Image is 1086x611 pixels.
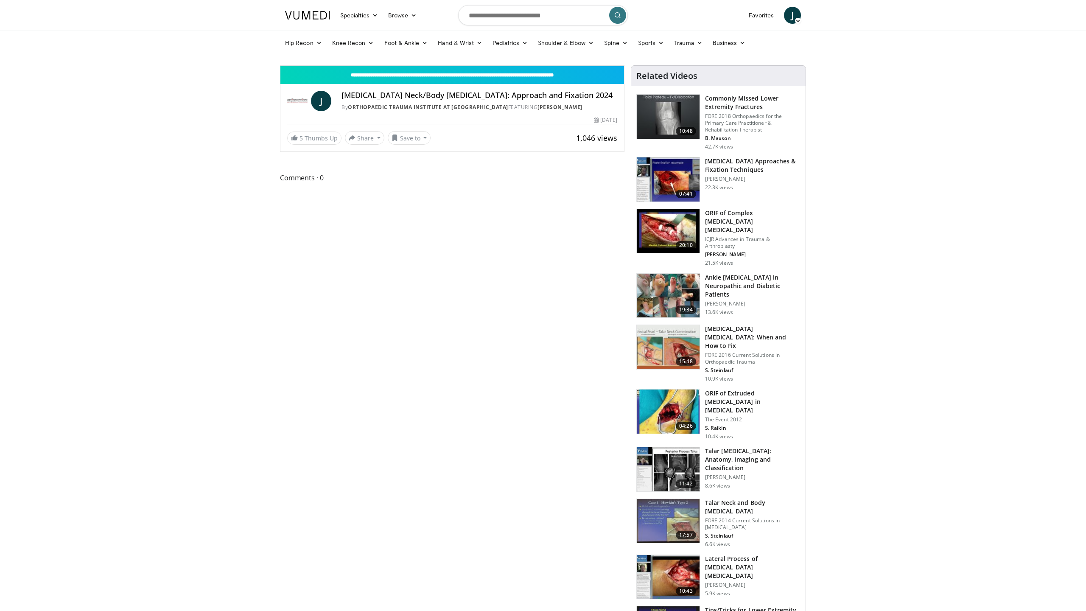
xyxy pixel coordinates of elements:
p: 6.6K views [705,541,730,548]
p: FORE 2014 Current Solutions in [MEDICAL_DATA] [705,517,801,531]
span: 10:48 [676,127,696,135]
p: The Event 2012 [705,416,801,423]
img: 473b5e14-8287-4df3-9ec5-f9baf7e98445.150x105_q85_crop-smart_upscale.jpg [637,209,700,253]
img: a62318ec-2188-4613-ae5d-84e3ab2d8b19.150x105_q85_crop-smart_upscale.jpg [637,157,700,202]
a: 19:34 Ankle [MEDICAL_DATA] in Neuropathic and Diabetic Patients [PERSON_NAME] 13.6K views [636,273,801,318]
p: [PERSON_NAME] [705,474,801,481]
p: S. Raikin [705,425,801,432]
a: Favorites [744,7,779,24]
h3: Commonly Missed Lower Extremity Fractures [705,94,801,111]
div: By FEATURING [341,104,617,111]
span: 11:42 [676,479,696,488]
span: 1,046 views [576,133,617,143]
button: Share [345,131,384,145]
a: Specialties [335,7,383,24]
h3: ORIF of Complex [MEDICAL_DATA] [MEDICAL_DATA] [705,209,801,234]
p: S. Steinlauf [705,367,801,374]
img: VuMedi Logo [285,11,330,20]
img: 93b886b1-a092-4fbd-b2a3-fcdc57987a5e.150x105_q85_crop-smart_upscale.jpg [637,499,700,543]
a: Trauma [669,34,708,51]
a: 10:48 Commonly Missed Lower Extremity Fractures FORE 2018 Orthopaedics for the Primary Care Pract... [636,94,801,150]
a: 5 Thumbs Up [287,132,341,145]
button: Save to [388,131,431,145]
span: 04:26 [676,422,696,430]
img: 553c0fcc-025f-46a8-abd3-2bc504dbb95e.150x105_q85_crop-smart_upscale.jpg [637,274,700,318]
a: 07:41 [MEDICAL_DATA] Approaches & Fixation Techniques [PERSON_NAME] 22.3K views [636,157,801,202]
img: dbabc91a-1d30-4a2b-a470-06da14aae35b.150x105_q85_crop-smart_upscale.jpg [637,555,700,599]
a: 20:10 ORIF of Complex [MEDICAL_DATA] [MEDICAL_DATA] ICJR Advances in Trauma & Arthroplasty [PERSO... [636,209,801,266]
a: Spine [599,34,633,51]
span: 20:10 [676,241,696,249]
a: Pediatrics [487,34,533,51]
p: 22.3K views [705,184,733,191]
span: 07:41 [676,190,696,198]
a: Browse [383,7,422,24]
p: 5.9K views [705,590,730,597]
p: [PERSON_NAME] [705,300,801,307]
a: Orthopaedic Trauma Institute at [GEOGRAPHIC_DATA] [348,104,508,111]
span: 17:57 [676,531,696,539]
span: 19:34 [676,305,696,314]
a: Hand & Wrist [433,34,487,51]
a: Foot & Ankle [379,34,433,51]
a: 11:42 Talar [MEDICAL_DATA]: Anatomy, Imaging and Classification [PERSON_NAME] 8.6K views [636,447,801,492]
p: [PERSON_NAME] [705,251,801,258]
img: 4aa379b6-386c-4fb5-93ee-de5617843a87.150x105_q85_crop-smart_upscale.jpg [637,95,700,139]
h3: Ankle [MEDICAL_DATA] in Neuropathic and Diabetic Patients [705,273,801,299]
h3: [MEDICAL_DATA] [MEDICAL_DATA]: When and How to Fix [705,325,801,350]
p: 8.6K views [705,482,730,489]
span: 15:48 [676,357,696,366]
p: [PERSON_NAME] [705,582,801,589]
span: 5 [299,134,303,142]
span: Comments 0 [280,172,624,183]
a: J [311,91,331,111]
p: ICJR Advances in Trauma & Arthroplasty [705,236,801,249]
img: 19b3bb0b-848f-428d-92a0-427b08e78691.150x105_q85_crop-smart_upscale.jpg [637,325,700,369]
a: 04:26 ORIF of Extruded [MEDICAL_DATA] in [MEDICAL_DATA] The Event 2012 S. Raikin 10.4K views [636,389,801,440]
h4: Related Videos [636,71,697,81]
h3: [MEDICAL_DATA] Approaches & Fixation Techniques [705,157,801,174]
a: Sports [633,34,669,51]
span: 10:43 [676,587,696,595]
p: 21.5K views [705,260,733,266]
input: Search topics, interventions [458,5,628,25]
a: 15:48 [MEDICAL_DATA] [MEDICAL_DATA]: When and How to Fix FORE 2016 Current Solutions in Orthopaed... [636,325,801,382]
p: 13.6K views [705,309,733,316]
p: B. Maxson [705,135,801,142]
p: [PERSON_NAME] [705,176,801,182]
a: Business [708,34,751,51]
a: Hip Recon [280,34,327,51]
a: J [784,7,801,24]
a: Shoulder & Elbow [533,34,599,51]
a: 17:57 Talar Neck and Body [MEDICAL_DATA] FORE 2014 Current Solutions in [MEDICAL_DATA] S. Steinla... [636,499,801,548]
p: S. Steinlauf [705,533,801,539]
h4: [MEDICAL_DATA] Neck/Body [MEDICAL_DATA]: Approach and Fixation 2024 [341,91,617,100]
div: [DATE] [594,116,617,124]
img: Orthopaedic Trauma Institute at UCSF [287,91,308,111]
h3: ORIF of Extruded [MEDICAL_DATA] in [MEDICAL_DATA] [705,389,801,415]
a: Knee Recon [327,34,379,51]
img: 02684e3f-703a-445e-8736-e850788d9bad.150x105_q85_crop-smart_upscale.jpg [637,390,700,434]
h3: Talar [MEDICAL_DATA]: Anatomy, Imaging and Classification [705,447,801,472]
img: d1a6dcb7-fc99-4146-b836-16ae8d4f472c.150x105_q85_crop-smart_upscale.jpg [637,447,700,491]
h3: Lateral Process of [MEDICAL_DATA] [MEDICAL_DATA] [705,555,801,580]
p: 10.4K views [705,433,733,440]
p: FORE 2018 Orthopaedics for the Primary Care Practitioner & Rehabilitation Therapist [705,113,801,133]
p: FORE 2016 Current Solutions in Orthopaedic Trauma [705,352,801,365]
h3: Talar Neck and Body [MEDICAL_DATA] [705,499,801,516]
p: 42.7K views [705,143,733,150]
a: [PERSON_NAME] [537,104,582,111]
a: 10:43 Lateral Process of [MEDICAL_DATA] [MEDICAL_DATA] [PERSON_NAME] 5.9K views [636,555,801,600]
p: 10.9K views [705,376,733,382]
